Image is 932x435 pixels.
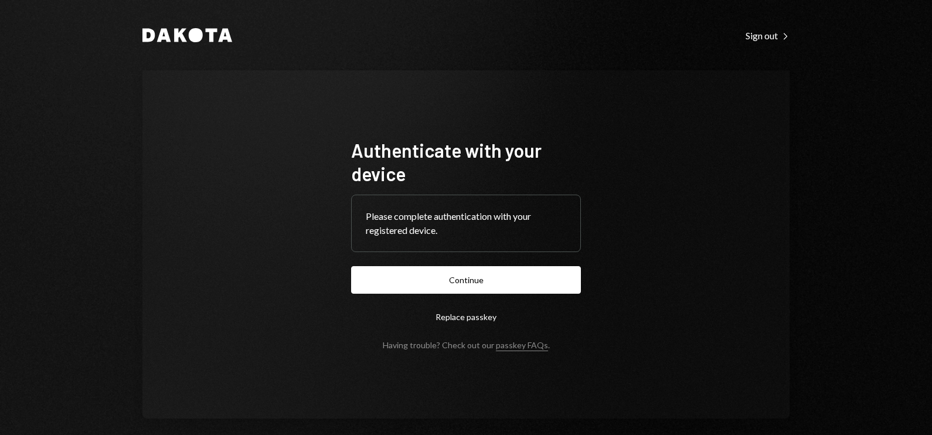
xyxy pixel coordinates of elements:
div: Sign out [746,30,790,42]
a: passkey FAQs [496,340,548,351]
div: Having trouble? Check out our . [383,340,550,350]
h1: Authenticate with your device [351,138,581,185]
div: Please complete authentication with your registered device. [366,209,566,237]
button: Continue [351,266,581,294]
a: Sign out [746,29,790,42]
button: Replace passkey [351,303,581,331]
